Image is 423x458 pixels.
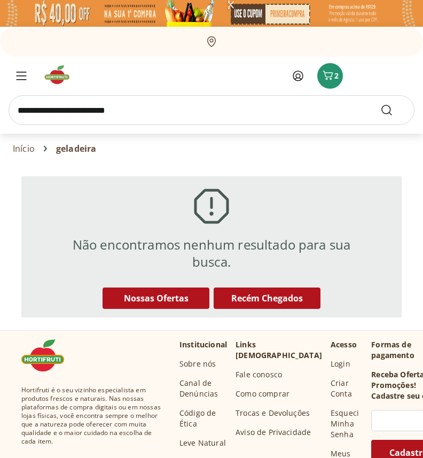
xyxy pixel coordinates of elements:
button: Nossas Ofertas [103,288,209,309]
a: Sobre nós [179,359,216,369]
a: Canal de Denúncias [179,378,227,399]
button: Menu [9,63,34,89]
p: Links [DEMOGRAPHIC_DATA] [236,339,322,361]
span: Recém Chegados [231,292,303,304]
img: Hortifruti [21,339,75,371]
a: Aviso de Privacidade [236,427,311,438]
button: Submit Search [380,104,406,117]
span: Nossas Ofertas [124,292,189,304]
button: Carrinho [317,63,343,89]
a: Login [331,359,350,369]
a: Leve Natural [179,438,226,448]
a: Esqueci Minha Senha [331,408,363,440]
span: Hortifruti é o seu vizinho especialista em produtos frescos e naturais. Nas nossas plataformas de... [21,386,162,446]
h2: Não encontramos nenhum resultado para sua busca. [59,236,364,270]
a: Início [13,144,35,153]
a: Trocas e Devoluções [236,408,310,418]
a: Fale conosco [236,369,282,380]
a: Código de Ética [179,408,227,429]
button: Recém Chegados [214,288,320,309]
span: geladeira [56,144,96,153]
a: Criar Conta [331,378,363,399]
p: Acesso [331,339,357,350]
img: Hortifruti [43,64,79,86]
span: 2 [334,71,339,81]
a: Como comprar [236,389,289,399]
input: search [9,95,414,125]
p: Institucional [179,339,227,350]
